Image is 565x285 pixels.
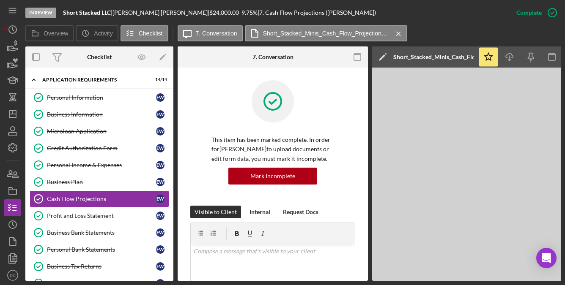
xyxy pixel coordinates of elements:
div: Cash Flow Projections [47,195,156,202]
label: Short_Stacked_Minis_Cash_Flow_Projections_update.xlsx [263,30,390,37]
div: 7. Conversation [252,54,293,60]
a: Personal Bank StatementsEW [30,241,169,258]
a: Personal Income & ExpensesEW [30,157,169,174]
div: E W [156,228,165,237]
a: Business PlanEW [30,174,169,190]
div: E W [156,178,165,186]
button: Mark Incomplete [228,168,317,185]
div: Personal Information [47,94,156,101]
button: Request Docs [279,206,323,218]
div: E W [156,127,165,136]
div: Profit and Loss Statement [47,212,156,219]
div: Personal Income & Expenses [47,162,156,168]
div: Checklist [87,54,112,60]
div: Visible to Client [195,206,237,218]
div: E W [156,245,165,254]
div: E W [156,144,165,152]
label: Checklist [139,30,163,37]
div: Request Docs [283,206,318,218]
a: Business Tax ReturnsEW [30,258,169,275]
label: 7. Conversation [196,30,237,37]
a: Business InformationEW [30,106,169,123]
div: Business Information [47,111,156,118]
div: $24,000.00 [209,9,241,16]
div: E W [156,212,165,220]
button: Overview [25,25,74,41]
div: | 7. Cash Flow Projections ([PERSON_NAME]) [258,9,376,16]
button: Activity [76,25,118,41]
div: Personal Bank Statements [47,246,156,253]
div: Credit Authorization Form [47,145,156,152]
a: Cash Flow ProjectionsEW [30,190,169,207]
div: E W [156,110,165,119]
div: Microloan Application [47,128,156,135]
button: Checklist [121,25,168,41]
a: Microloan ApplicationEW [30,123,169,140]
a: Business Bank StatementsEW [30,224,169,241]
div: Open Intercom Messenger [536,248,557,268]
button: Complete [508,4,561,21]
div: Mark Incomplete [250,168,295,185]
div: E W [156,262,165,271]
div: E W [156,161,165,169]
div: 9.75 % [241,9,258,16]
button: Visible to Client [190,206,241,218]
div: [PERSON_NAME] [PERSON_NAME] | [112,9,209,16]
div: Short_Stacked_Minis_Cash_Flow_Projections_update.xlsx [393,54,474,60]
a: Personal InformationEW [30,89,169,106]
text: DC [10,273,16,278]
label: Activity [94,30,112,37]
a: Credit Authorization FormEW [30,140,169,157]
b: Short Stacked LLC [63,9,111,16]
div: Business Bank Statements [47,229,156,236]
div: APPLICATION REQUIREMENTS [42,77,146,82]
div: In Review [25,8,56,18]
p: This item has been marked complete. In order for [PERSON_NAME] to upload documents or edit form d... [211,135,334,163]
button: Short_Stacked_Minis_Cash_Flow_Projections_update.xlsx [245,25,407,41]
div: 14 / 14 [152,77,167,82]
div: Business Plan [47,179,156,185]
button: 7. Conversation [178,25,243,41]
button: DC [4,267,21,284]
div: | [63,9,112,16]
div: Business Tax Returns [47,263,156,270]
div: E W [156,195,165,203]
div: Internal [250,206,270,218]
div: Complete [516,4,542,21]
div: E W [156,93,165,102]
button: Internal [245,206,274,218]
label: Overview [44,30,68,37]
a: Profit and Loss StatementEW [30,207,169,224]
